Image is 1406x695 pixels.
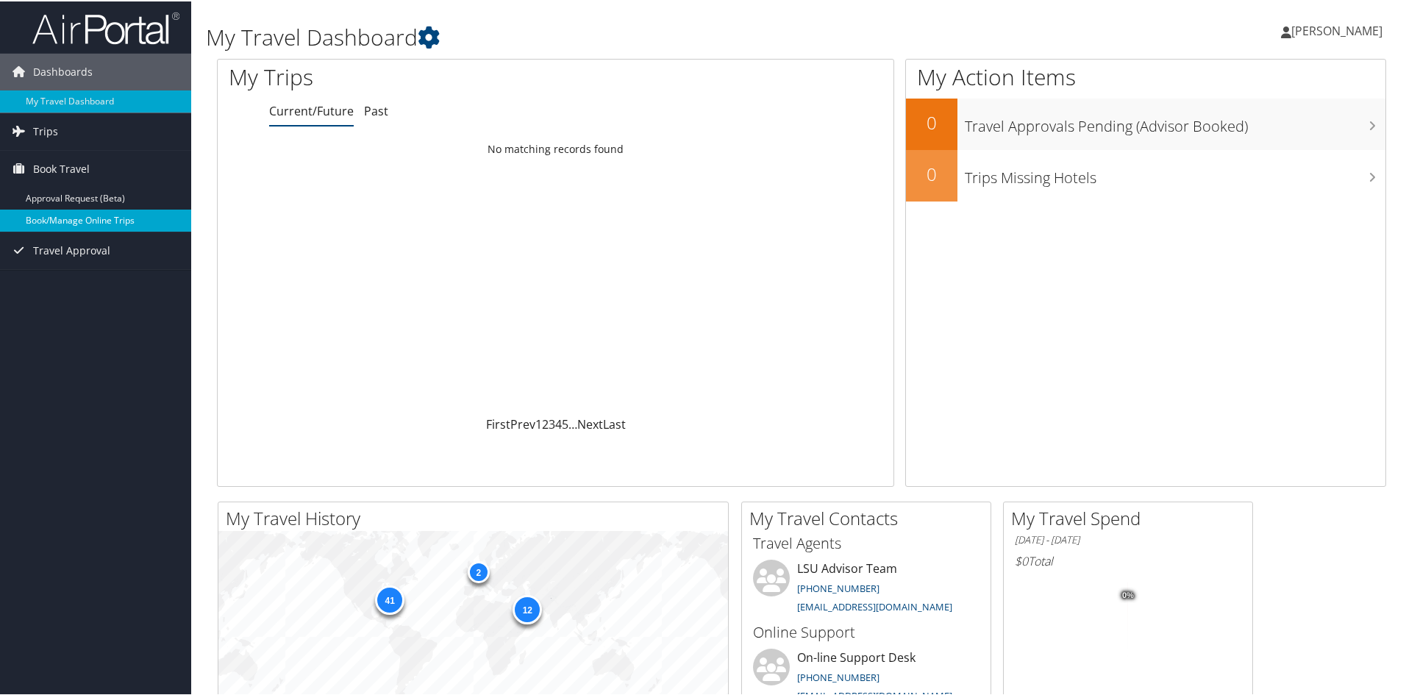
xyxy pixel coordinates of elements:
[1015,552,1241,568] h6: Total
[32,10,179,44] img: airportal-logo.png
[33,52,93,89] span: Dashboards
[797,580,879,594] a: [PHONE_NUMBER]
[33,112,58,149] span: Trips
[206,21,1000,51] h1: My Travel Dashboard
[906,60,1385,91] h1: My Action Items
[965,107,1385,135] h3: Travel Approvals Pending (Advisor Booked)
[513,594,542,623] div: 12
[542,415,549,431] a: 2
[1122,590,1134,599] tspan: 0%
[906,160,957,185] h2: 0
[749,505,991,530] h2: My Travel Contacts
[1281,7,1397,51] a: [PERSON_NAME]
[33,149,90,186] span: Book Travel
[486,415,510,431] a: First
[467,560,489,582] div: 2
[1011,505,1252,530] h2: My Travel Spend
[603,415,626,431] a: Last
[797,599,952,612] a: [EMAIL_ADDRESS][DOMAIN_NAME]
[229,60,601,91] h1: My Trips
[746,558,987,619] li: LSU Advisor Team
[753,532,979,552] h3: Travel Agents
[1015,532,1241,546] h6: [DATE] - [DATE]
[568,415,577,431] span: …
[577,415,603,431] a: Next
[364,101,388,118] a: Past
[906,97,1385,149] a: 0Travel Approvals Pending (Advisor Booked)
[226,505,728,530] h2: My Travel History
[269,101,354,118] a: Current/Future
[33,231,110,268] span: Travel Approval
[906,149,1385,200] a: 0Trips Missing Hotels
[1291,21,1382,38] span: [PERSON_NAME]
[555,415,562,431] a: 4
[965,159,1385,187] h3: Trips Missing Hotels
[549,415,555,431] a: 3
[218,135,893,161] td: No matching records found
[562,415,568,431] a: 5
[1015,552,1028,568] span: $0
[535,415,542,431] a: 1
[375,584,404,613] div: 41
[797,669,879,682] a: [PHONE_NUMBER]
[510,415,535,431] a: Prev
[906,109,957,134] h2: 0
[753,621,979,641] h3: Online Support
